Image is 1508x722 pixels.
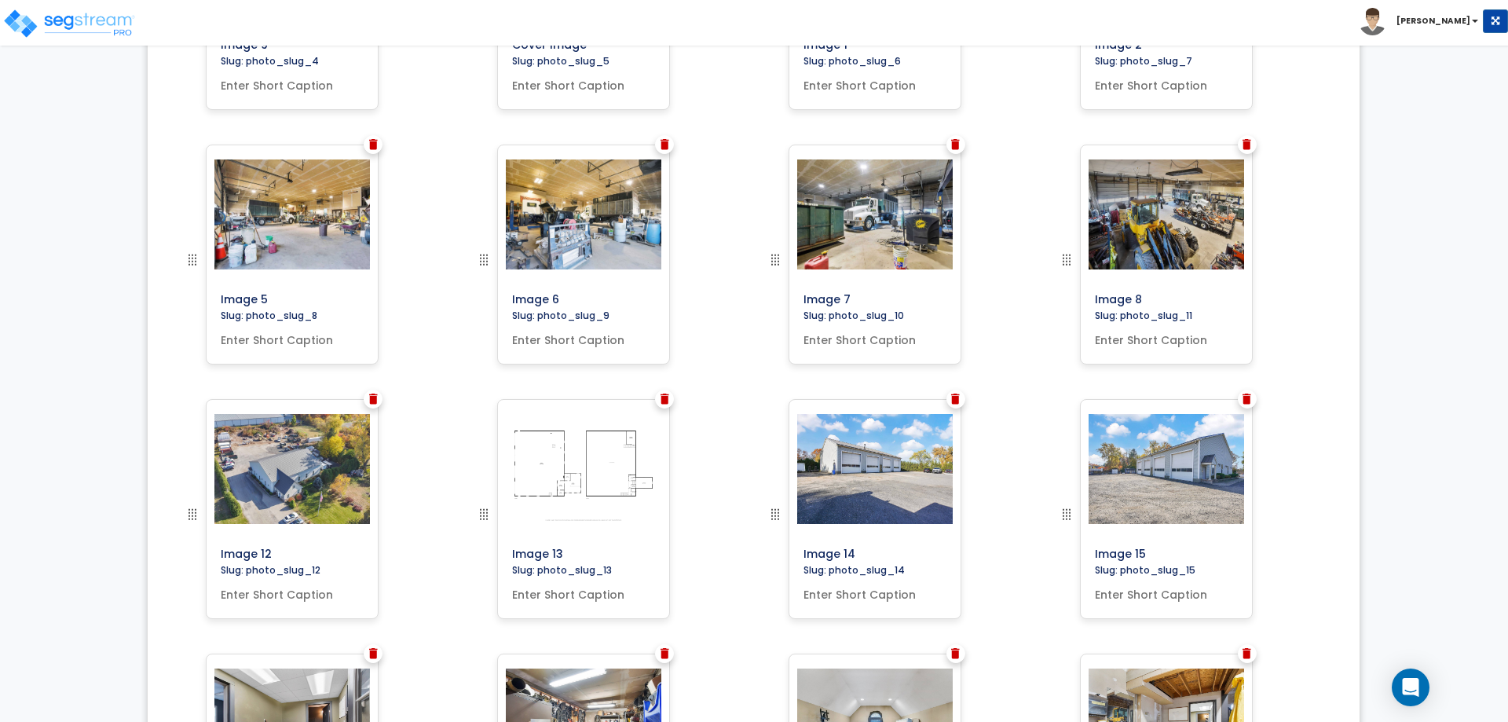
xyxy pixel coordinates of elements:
[951,139,960,150] img: Trash Icon
[1243,394,1251,405] img: Trash Icon
[1089,581,1244,603] input: Enter Short Caption
[797,326,953,348] input: Enter Short Caption
[797,309,910,322] label: Slug: photo_slug_10
[766,505,785,524] img: drag handle
[506,581,661,603] input: Enter Short Caption
[661,648,669,659] img: Trash Icon
[1057,251,1076,269] img: drag handle
[766,251,785,269] img: drag handle
[1089,309,1199,322] label: Slug: photo_slug_11
[506,326,661,348] input: Enter Short Caption
[1359,8,1386,35] img: avatar.png
[797,54,907,68] label: Slug: photo_slug_6
[214,309,324,322] label: Slug: photo_slug_8
[1396,15,1470,27] b: [PERSON_NAME]
[474,251,493,269] img: drag handle
[661,139,669,150] img: Trash Icon
[214,581,370,603] input: Enter Short Caption
[369,394,378,405] img: Trash Icon
[183,505,202,524] img: drag handle
[1243,648,1251,659] img: Trash Icon
[1089,54,1199,68] label: Slug: photo_slug_7
[661,394,669,405] img: Trash Icon
[214,54,325,68] label: Slug: photo_slug_4
[214,71,370,93] input: Enter Short Caption
[1243,139,1251,150] img: Trash Icon
[214,563,327,577] label: Slug: photo_slug_12
[1089,563,1202,577] label: Slug: photo_slug_15
[369,139,378,150] img: Trash Icon
[797,581,953,603] input: Enter Short Caption
[369,648,378,659] img: Trash Icon
[951,394,960,405] img: Trash Icon
[474,505,493,524] img: drag handle
[506,71,661,93] input: Enter Short Caption
[1057,505,1076,524] img: drag handle
[1089,71,1244,93] input: Enter Short Caption
[797,563,911,577] label: Slug: photo_slug_14
[951,648,960,659] img: Trash Icon
[1392,669,1429,706] div: Open Intercom Messenger
[506,563,618,577] label: Slug: photo_slug_13
[2,8,136,39] img: logo_pro_r.png
[214,326,370,348] input: Enter Short Caption
[183,251,202,269] img: drag handle
[506,54,616,68] label: Slug: photo_slug_5
[506,309,616,322] label: Slug: photo_slug_9
[1089,326,1244,348] input: Enter Short Caption
[797,71,953,93] input: Enter Short Caption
